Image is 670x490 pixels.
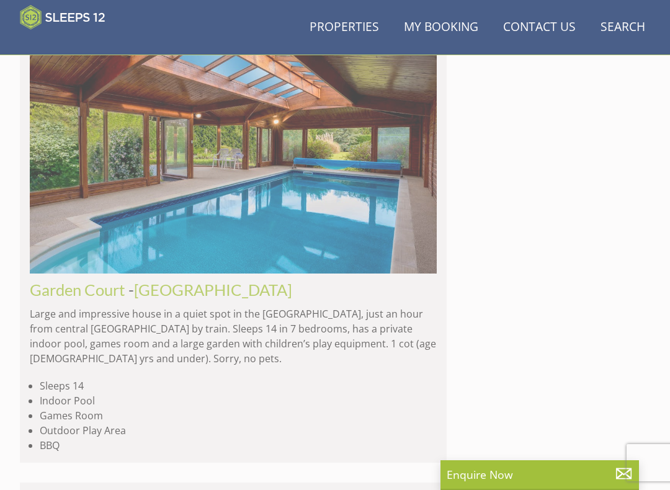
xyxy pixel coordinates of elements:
p: Large and impressive house in a quiet spot in the [GEOGRAPHIC_DATA], just an hour from central [G... [30,306,437,366]
p: Enquire Now [447,466,633,483]
img: Sleeps 12 [20,5,105,30]
li: Games Room [40,408,437,423]
a: 4★ Rated [30,11,437,274]
li: Indoor Pool [40,393,437,408]
a: Properties [305,14,384,42]
a: Search [596,14,650,42]
li: Outdoor Play Area [40,423,437,438]
a: [GEOGRAPHIC_DATA] [134,280,292,299]
a: My Booking [399,14,483,42]
a: Garden Court [30,280,125,299]
li: BBQ [40,438,437,453]
iframe: Customer reviews powered by Trustpilot [14,37,144,48]
li: Sleeps 14 [40,378,437,393]
img: garden-court-surrey-pool-holiday-sleeps12.original.jpg [30,11,437,274]
span: - [128,280,292,299]
a: Contact Us [498,14,581,42]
